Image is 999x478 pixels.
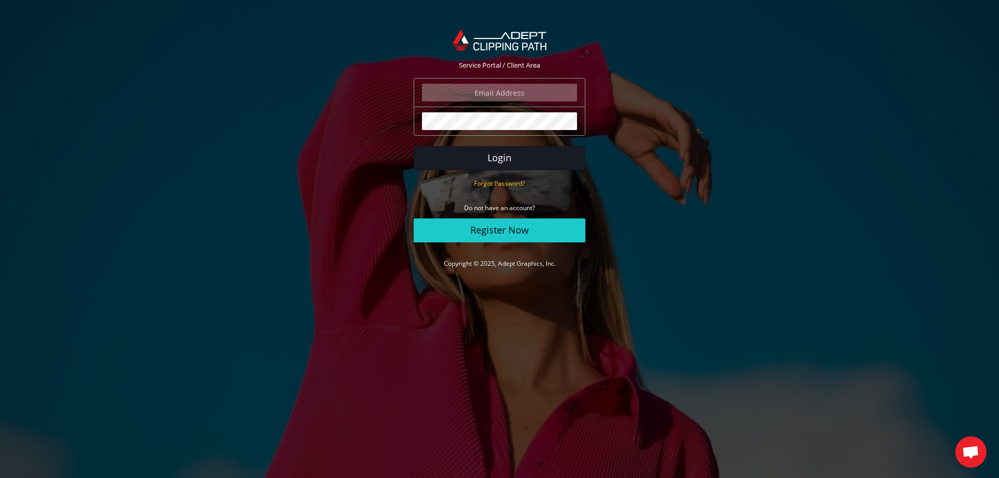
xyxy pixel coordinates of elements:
small: Forgot Password? [474,179,525,188]
small: Do not have an account? [464,203,535,212]
a: Register Now [414,218,585,242]
button: Login [414,146,585,170]
a: Forgot Password? [474,178,525,188]
div: Open de chat [955,436,987,468]
img: Adept Graphics [453,30,546,50]
input: Email Address [422,84,577,101]
span: Service Portal / Client Area [459,60,540,70]
a: Copyright © 2025, Adept Graphics, Inc. [444,259,556,268]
